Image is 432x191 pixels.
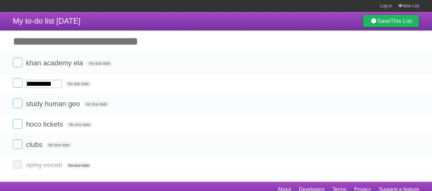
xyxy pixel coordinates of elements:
span: clubs [26,141,44,149]
span: hoco tickets [26,120,65,128]
label: Done [13,160,22,169]
span: No due date [66,163,92,168]
b: This List [390,18,412,24]
span: My to-do list [DATE] [13,17,81,25]
label: Done [13,139,22,149]
span: No due date [67,122,92,128]
label: Done [13,78,22,88]
a: SaveThis List [363,15,419,27]
span: No due date [83,101,109,107]
label: Done [13,58,22,67]
span: No due date [87,61,113,66]
span: khan academy ela [26,59,85,67]
span: No due date [46,142,72,148]
label: Done [13,119,22,129]
span: aphg vocab [26,161,64,169]
span: No due date [65,81,91,87]
label: Done [13,99,22,108]
span: study human geo [26,100,82,108]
